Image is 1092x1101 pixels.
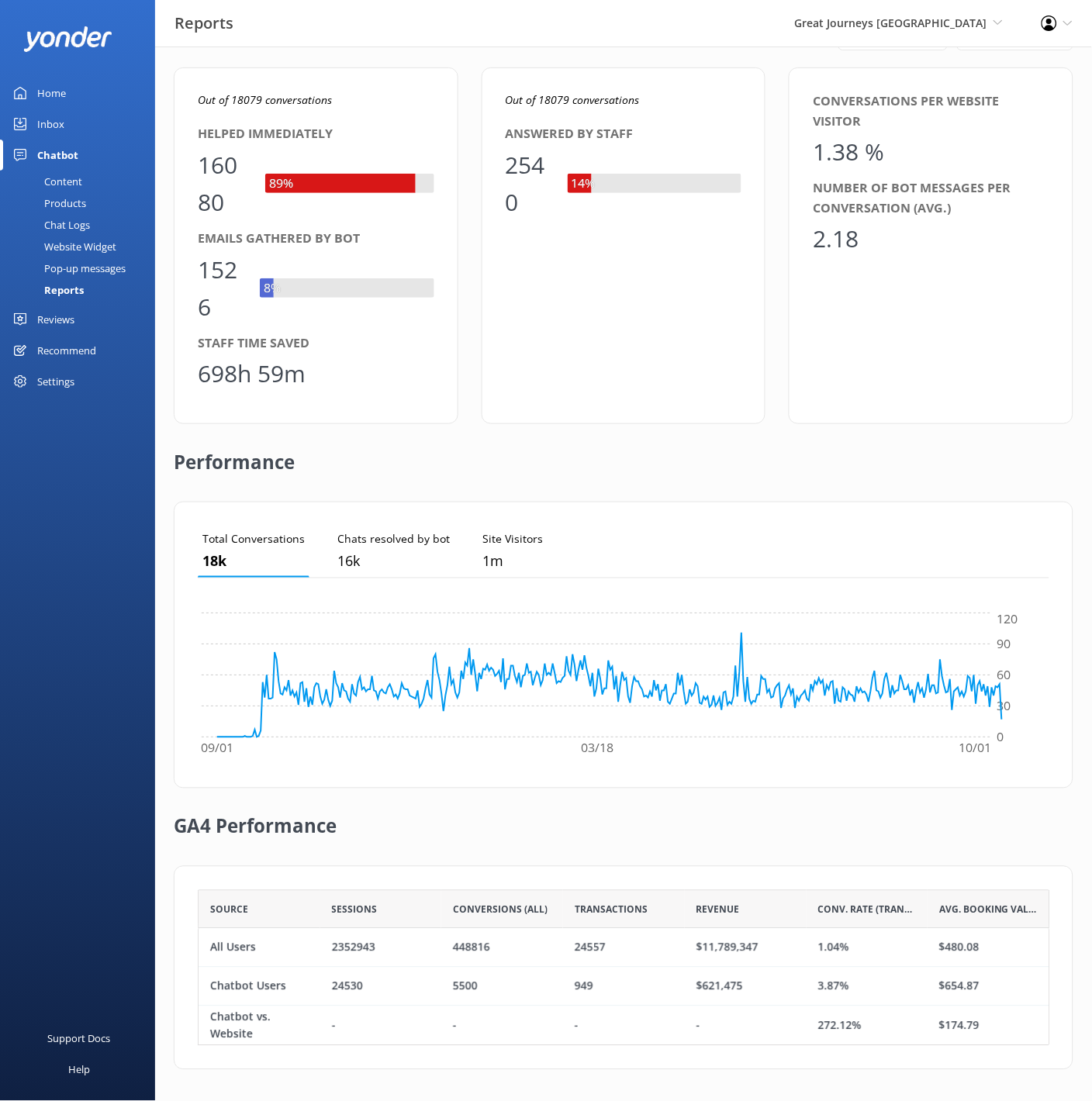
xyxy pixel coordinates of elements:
div: Help [68,1054,90,1085]
tspan: 0 [997,729,1004,746]
div: Settings [37,366,74,397]
div: Emails gathered by bot [198,229,434,249]
div: 272.12% [818,1017,862,1034]
div: 448816 [453,940,490,957]
div: Website Widget [9,236,116,257]
div: $480.08 [939,940,980,957]
div: 8% [260,278,285,299]
span: Conversions (All) [453,903,548,917]
span: Conv. Rate (Transactions) [818,903,917,917]
span: Great Journeys [GEOGRAPHIC_DATA] [795,16,987,30]
div: - [453,1017,457,1034]
div: - [332,1017,336,1034]
p: 16,080 [337,550,450,573]
div: All Users [210,940,256,957]
div: Home [37,78,66,109]
tspan: 90 [997,636,1011,653]
div: Helped immediately [198,124,434,144]
p: 1,308,369 [482,550,543,573]
div: Chatbot vs. Website [210,1009,309,1044]
a: Products [9,192,155,214]
tspan: 120 [997,611,1018,628]
span: Avg. Booking Value [939,903,1038,917]
span: Sessions [332,903,378,917]
tspan: 09/01 [201,740,233,757]
div: row [198,1006,1050,1045]
p: 18,079 [202,550,305,573]
a: Reports [9,279,155,301]
i: Out of 18079 conversations [506,92,640,107]
div: Chatbot Users [210,978,286,996]
div: grid [198,929,1050,1045]
div: Staff time saved [198,333,434,354]
div: $621,475 [696,978,743,996]
tspan: 30 [997,698,1011,715]
div: $11,789,347 [696,940,759,957]
div: Chat Logs [9,214,90,236]
a: Website Widget [9,236,155,257]
a: Pop-up messages [9,257,155,279]
div: 3.87% [818,978,849,996]
div: Reports [9,279,84,301]
a: Content [9,171,155,192]
a: Chat Logs [9,214,155,236]
div: 2352943 [332,940,375,957]
div: Support Docs [48,1023,111,1054]
div: 89% [265,174,297,194]
div: $174.79 [939,1017,980,1034]
div: Number of bot messages per conversation (avg.) [813,178,1049,218]
tspan: 03/18 [581,740,613,757]
p: Total Conversations [202,530,305,547]
tspan: 10/01 [959,740,992,757]
tspan: 60 [997,667,1011,684]
div: Inbox [37,109,64,140]
div: 5500 [453,978,478,996]
h2: GA4 Performance [174,789,337,851]
div: Content [9,171,82,192]
div: Chatbot [37,140,78,171]
div: 1.04% [818,940,849,957]
div: $654.87 [939,978,980,996]
div: 1526 [198,251,244,326]
div: 16080 [198,147,250,221]
div: 698h 59m [198,355,306,392]
div: row [198,929,1050,968]
div: 24557 [575,940,606,957]
div: - [575,1017,579,1034]
div: Answered by staff [506,124,742,144]
div: Recommend [37,335,96,366]
div: 2540 [506,147,552,221]
div: 14% [568,174,600,194]
div: - [696,1017,700,1034]
div: 24530 [332,978,363,996]
div: row [198,968,1050,1006]
img: yonder-white-logo.png [23,26,112,52]
div: Reviews [37,304,74,335]
i: Out of 18079 conversations [198,92,332,107]
span: Source [210,903,248,917]
div: 1.38 % [813,133,884,171]
div: Pop-up messages [9,257,126,279]
p: Chats resolved by bot [337,530,450,547]
span: Transactions [575,903,648,917]
div: Products [9,192,86,214]
span: Revenue [696,903,740,917]
h2: Performance [174,424,295,486]
div: Conversations per website visitor [813,91,1049,131]
div: 2.18 [813,220,859,257]
p: Site Visitors [482,530,543,547]
div: 949 [575,978,593,996]
h3: Reports [175,11,233,36]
